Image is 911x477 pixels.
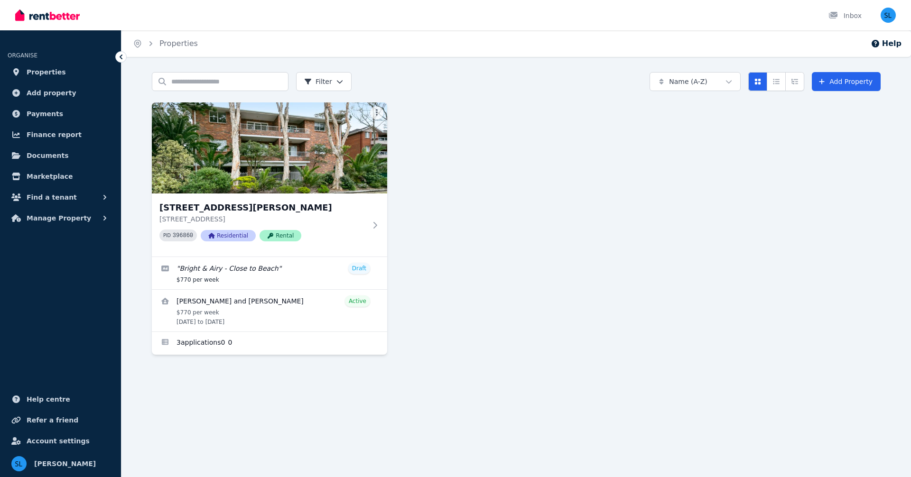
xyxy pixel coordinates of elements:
a: Unit 5, 77-79 Elouera Rd, Cronulla[STREET_ADDRESS][PERSON_NAME][STREET_ADDRESS]PID 396860Resident... [152,102,387,257]
span: Manage Property [27,212,91,224]
div: Inbox [828,11,862,20]
button: Name (A-Z) [650,72,741,91]
span: Refer a friend [27,414,78,426]
span: Account settings [27,435,90,447]
span: Documents [27,150,69,161]
a: Properties [159,39,198,48]
p: [STREET_ADDRESS] [159,214,366,224]
img: RentBetter [15,8,80,22]
a: Marketplace [8,167,113,186]
button: Compact list view [767,72,786,91]
a: Applications for Unit 5, 77-79 Elouera Rd, Cronulla [152,332,387,355]
a: Help centre [8,390,113,409]
button: More options [370,106,383,119]
a: Properties [8,63,113,82]
span: Rental [260,230,301,241]
img: Steve Langton [881,8,896,23]
span: Payments [27,108,63,119]
button: Help [871,38,902,49]
a: View details for Brooke Barclay and Phoebe Chambers [152,290,387,331]
span: Find a tenant [27,192,77,203]
span: Finance report [27,129,82,140]
button: Card view [748,72,767,91]
img: Steve Langton [11,456,27,471]
a: Refer a friend [8,411,113,430]
a: Account settings [8,431,113,450]
a: Documents [8,146,113,165]
a: Add property [8,83,113,102]
span: Filter [304,77,332,86]
button: Find a tenant [8,188,113,207]
code: 396860 [173,232,193,239]
h3: [STREET_ADDRESS][PERSON_NAME] [159,201,366,214]
button: Expanded list view [785,72,804,91]
a: Payments [8,104,113,123]
button: Filter [296,72,352,91]
div: View options [748,72,804,91]
a: Edit listing: Bright & Airy - Close to Beach [152,257,387,289]
span: Marketplace [27,171,73,182]
span: [PERSON_NAME] [34,458,96,469]
span: Help centre [27,394,70,405]
button: Manage Property [8,209,113,228]
nav: Breadcrumb [121,30,209,57]
a: Finance report [8,125,113,144]
span: Residential [201,230,256,241]
span: ORGANISE [8,52,37,59]
span: Add property [27,87,76,99]
small: PID [163,233,171,238]
iframe: Intercom live chat [879,445,902,468]
span: Name (A-Z) [669,77,707,86]
a: Add Property [812,72,881,91]
img: Unit 5, 77-79 Elouera Rd, Cronulla [152,102,387,193]
span: Properties [27,66,66,78]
